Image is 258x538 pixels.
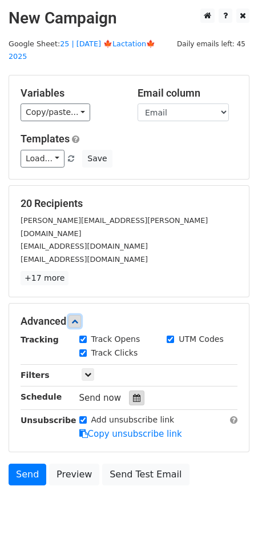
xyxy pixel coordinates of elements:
small: [PERSON_NAME][EMAIL_ADDRESS][PERSON_NAME][DOMAIN_NAME] [21,216,208,238]
h5: 20 Recipients [21,197,237,210]
a: Copy/paste... [21,103,90,121]
h2: New Campaign [9,9,249,28]
strong: Filters [21,370,50,380]
strong: Schedule [21,392,62,401]
a: +17 more [21,271,68,285]
a: Preview [49,464,99,485]
h5: Advanced [21,315,237,328]
strong: Tracking [21,335,59,344]
small: [EMAIL_ADDRESS][DOMAIN_NAME] [21,255,148,264]
label: Track Opens [91,333,140,345]
label: Add unsubscribe link [91,414,175,426]
a: Templates [21,133,70,145]
a: Load... [21,150,64,168]
a: Send Test Email [102,464,189,485]
strong: Unsubscribe [21,416,76,425]
span: Daily emails left: 45 [173,38,249,50]
label: Track Clicks [91,347,138,359]
a: Daily emails left: 45 [173,39,249,48]
small: [EMAIL_ADDRESS][DOMAIN_NAME] [21,242,148,250]
small: Google Sheet: [9,39,155,61]
h5: Variables [21,87,120,99]
a: 25 | [DATE] 🍁Lactation🍁 2025 [9,39,155,61]
a: Copy unsubscribe link [79,429,182,439]
h5: Email column [138,87,237,99]
button: Save [82,150,112,168]
iframe: Chat Widget [201,483,258,538]
label: UTM Codes [179,333,223,345]
a: Send [9,464,46,485]
span: Send now [79,393,122,403]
